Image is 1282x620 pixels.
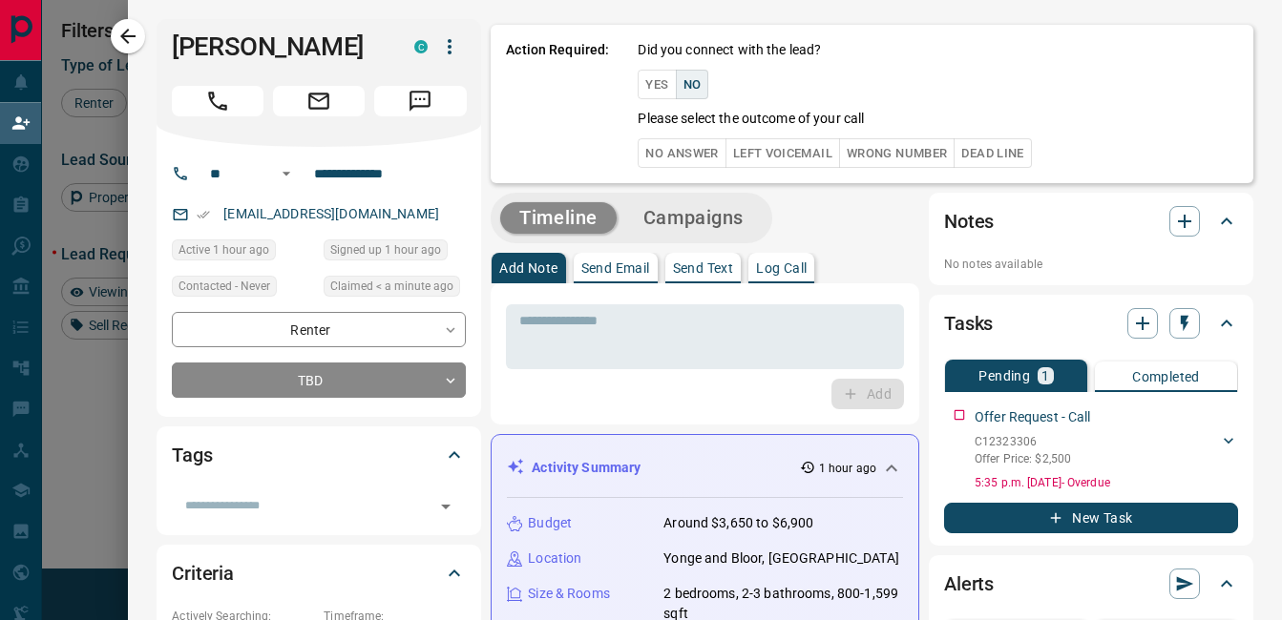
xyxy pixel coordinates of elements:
[324,276,466,302] div: Fri Aug 15 2025
[839,138,955,168] button: Wrong Number
[663,513,813,533] p: Around $3,650 to $6,900
[172,362,466,398] div: TBD
[275,162,298,185] button: Open
[638,138,725,168] button: No Answer
[507,450,903,486] div: Activity Summary1 hour ago
[944,206,994,237] h2: Notes
[374,86,466,116] span: Message
[944,568,994,599] h2: Alerts
[172,239,314,266] div: Fri Aug 15 2025
[756,261,807,275] p: Log Call
[663,548,898,568] p: Yonge and Bloor, [GEOGRAPHIC_DATA]
[432,493,459,520] button: Open
[499,261,557,275] p: Add Note
[197,208,210,221] svg: Email Verified
[528,548,581,568] p: Location
[975,450,1071,467] p: Offer Price: $2,500
[172,432,466,478] div: Tags
[638,70,676,99] button: Yes
[975,474,1238,491] p: 5:35 p.m. [DATE] - Overdue
[581,261,650,275] p: Send Email
[172,558,234,589] h2: Criteria
[975,433,1071,450] p: C12323306
[172,86,263,116] span: Call
[500,202,617,234] button: Timeline
[528,513,572,533] p: Budget
[324,239,466,266] div: Fri Aug 15 2025
[944,198,1238,244] div: Notes
[532,458,641,478] p: Activity Summary
[725,138,840,168] button: Left Voicemail
[944,300,1238,346] div: Tasks
[223,206,439,221] a: [EMAIL_ADDRESS][DOMAIN_NAME]
[172,550,466,596] div: Criteria
[954,138,1031,168] button: Dead Line
[944,503,1238,533] button: New Task
[944,256,1238,273] p: No notes available
[330,277,453,296] span: Claimed < a minute ago
[1041,369,1049,382] p: 1
[638,109,864,129] p: Please select the outcome of your call
[172,440,212,470] h2: Tags
[528,584,610,604] p: Size & Rooms
[676,70,709,99] button: No
[944,308,993,339] h2: Tasks
[819,460,876,477] p: 1 hour ago
[1132,370,1200,383] p: Completed
[975,429,1238,471] div: C12323306Offer Price: $2,500
[179,277,270,296] span: Contacted - Never
[978,369,1030,382] p: Pending
[273,86,365,116] span: Email
[179,240,269,259] span: Active 1 hour ago
[673,261,734,275] p: Send Text
[638,40,821,60] p: Did you connect with the lead?
[172,312,466,347] div: Renter
[506,40,609,168] p: Action Required:
[624,202,763,234] button: Campaigns
[944,561,1238,607] div: Alerts
[414,40,428,53] div: condos.ca
[975,407,1091,427] p: Offer Request - Call
[172,31,386,62] h1: [PERSON_NAME]
[330,240,441,259] span: Signed up 1 hour ago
